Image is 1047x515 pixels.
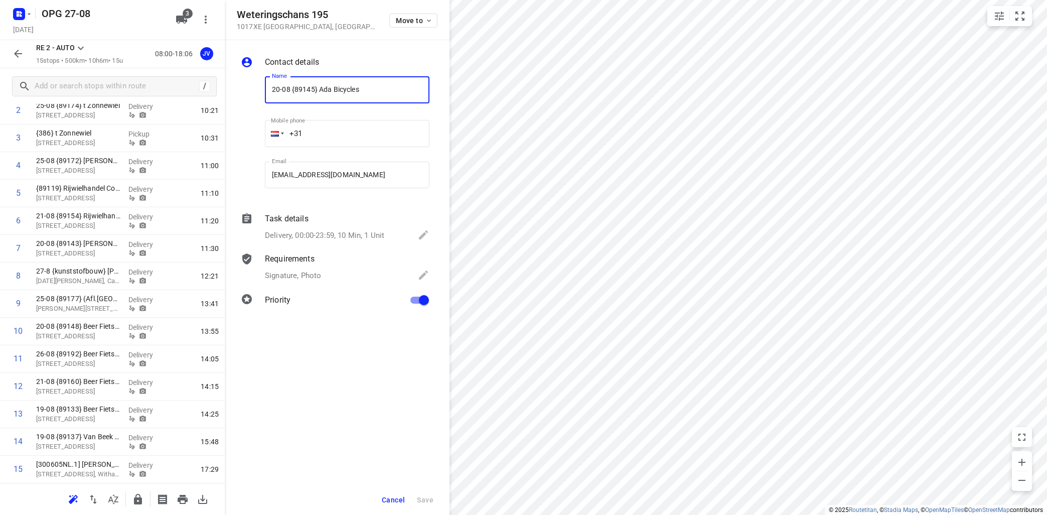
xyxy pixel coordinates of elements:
[36,331,120,341] p: Weimarstraat 31, Den Haag
[28,198,33,207] div: 4
[201,216,219,226] span: 11:20
[28,226,33,235] div: 5
[38,6,168,22] h5: Rename
[36,349,120,359] p: 26-08 {89192} Beer Fietsen
[265,230,384,241] p: Delivery, 00:00-23:59, 10 Min, 1 Unit
[128,460,166,470] p: Delivery
[201,437,219,447] span: 15:48
[36,459,120,469] p: [300605NL.1] Albert Smits
[417,229,429,241] svg: Edit
[28,170,33,179] div: 3
[48,231,460,241] p: Julianastraat 65, Heikant
[48,400,552,410] p: [GEOGRAPHIC_DATA], [GEOGRAPHIC_DATA]
[128,129,166,139] p: Pickup
[389,14,437,28] button: Move to
[241,253,429,283] div: RequirementsSignature, Photo
[48,175,460,185] p: Bathpolderweg 19, Rilland
[201,105,219,115] span: 10:21
[468,166,664,176] p: Delivery
[265,56,319,68] p: Contact details
[16,271,21,281] div: 8
[197,44,217,64] button: JV
[1011,142,1029,152] span: 11:16
[48,118,460,128] p: Dravietdijk 14, Roosendaal
[183,9,193,19] span: 3
[201,271,219,281] span: 12:21
[201,299,219,309] span: 13:41
[28,142,33,151] div: 2
[849,506,877,513] a: Routetitan
[566,91,1029,101] p: Departure time
[201,243,219,253] span: 11:30
[128,295,166,305] p: Delivery
[48,287,460,297] p: Annevillelaan 68, Ulvenhout
[36,248,120,259] p: [STREET_ADDRESS]
[16,299,21,308] div: 9
[36,304,120,314] p: [PERSON_NAME][STREET_ADDRESS]
[201,409,219,419] span: 14:25
[265,120,284,147] div: Netherlands: + 31
[197,49,217,58] span: Assigned to Jonno Vesters
[36,414,120,424] p: Weimarstraat 31, Den Haag
[1011,226,1029,236] span: 13:13
[36,321,120,331] p: 20-08 {89148} Beer Fietsen
[468,362,664,372] p: Delivery
[48,333,460,343] p: 21-08 {89158} De Fietsenmaker Beusichem
[83,494,103,503] span: Reverse route
[48,343,460,353] p: Speulmanweg 7a, Beusichem
[968,506,1010,513] a: OpenStreetMap
[241,56,429,70] div: Contact details
[36,404,120,414] p: 19-08 {89133} Beer Fietsen
[36,183,120,193] p: {89119} Rijwielhandel Comman
[468,109,664,119] p: Delivery
[36,156,120,166] p: 25-08 {89172} Rijwielhandel Comman
[201,188,219,198] span: 11:10
[884,506,918,513] a: Stadia Maps
[36,100,120,110] p: 25-08 {89174} t Zonnewiel
[36,359,120,369] p: Weimarstraat 31, Den Haag
[48,221,460,231] p: [299436NL.1] Stephan Arends
[382,496,405,504] span: Cancel
[566,400,1029,410] p: Completion time
[14,326,23,336] div: 10
[26,366,35,376] div: 10
[201,161,219,171] span: 11:00
[1010,6,1030,26] button: Fit zoom
[237,23,377,31] p: 1017XE [GEOGRAPHIC_DATA] , [GEOGRAPHIC_DATA]
[271,118,305,123] label: Mobile phone
[12,56,1035,72] h6: RE 3 - AUTO
[12,32,1035,44] p: Driver: [PERSON_NAME]
[265,270,321,282] p: Signature, Photo
[128,157,166,167] p: Delivery
[14,464,23,474] div: 15
[36,294,120,304] p: 25-08 {89177} (Afl.Den Haag) ZFP
[48,203,460,213] p: [STREET_ADDRESS]
[63,494,83,503] span: Reoptimize route
[566,80,1029,90] span: 08:00
[48,165,460,175] p: [300013NL.1] Jos Freijser
[201,133,219,143] span: 10:31
[128,377,166,388] p: Delivery
[265,213,309,225] p: Task details
[173,494,193,503] span: Print route
[200,47,213,60] div: JV
[196,10,216,30] button: More
[193,494,213,503] span: Download route
[9,24,38,35] h5: [DATE]
[1011,338,1029,348] span: 16:36
[36,56,123,66] p: 15 stops • 500km • 10h6m • 15u
[48,108,460,118] p: [300696NL.1] Igmar Palsenberg
[48,361,460,371] p: [300725NL.1] Erik Bogaard
[16,133,21,143] div: 3
[1011,366,1029,376] span: 17:24
[1011,198,1029,208] span: 12:51
[925,506,964,513] a: OpenMapTiles
[201,464,219,474] span: 17:29
[128,433,166,443] p: Delivery
[237,9,377,21] h5: Weteringschans 195
[36,128,120,138] p: {386} t Zonnewiel
[36,376,120,387] p: 21-08 {89160} Beer Fietsen
[468,194,664,204] p: Delivery
[14,437,23,446] div: 14
[199,81,210,92] div: /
